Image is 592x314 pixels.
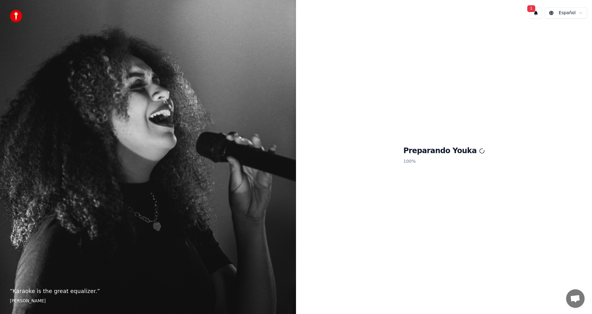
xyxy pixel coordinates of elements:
p: “ Karaoke is the great equalizer. ” [10,287,286,295]
footer: [PERSON_NAME] [10,298,286,304]
div: Chat abierto [566,289,585,308]
h1: Preparando Youka [403,146,485,156]
img: youka [10,10,22,22]
button: 1 [529,7,542,19]
span: 1 [527,5,535,12]
p: 100 % [403,156,485,167]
